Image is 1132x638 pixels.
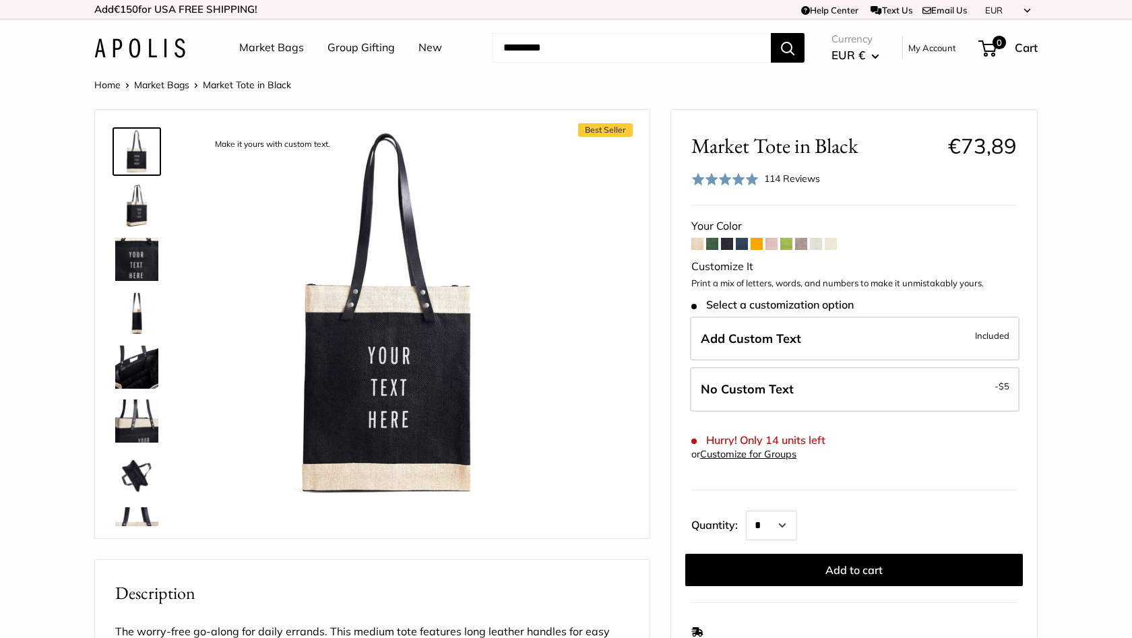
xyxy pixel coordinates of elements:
img: description_Water resistant inner liner. [115,453,158,497]
div: Make it yours with custom text. [208,135,337,154]
input: Search... [493,33,771,63]
a: My Account [908,40,956,56]
span: Market Tote in Black [203,79,291,91]
span: EUR € [831,48,865,62]
a: Market Tote in Black [113,181,161,230]
span: EUR [985,5,1003,15]
span: €150 [114,3,138,15]
span: $5 [999,381,1009,391]
img: Market Tote in Black [115,292,158,335]
p: Print a mix of letters, words, and numbers to make it unmistakably yours. [691,277,1017,290]
span: Currency [831,30,879,49]
a: description_Water resistant inner liner. [113,451,161,499]
a: Text Us [871,5,912,15]
span: Best Seller [578,123,633,137]
a: Market Tote in Black [113,289,161,338]
a: description_The red cross stitch represents our standard for quality and craftsmanship. [113,505,161,553]
button: Add to cart [685,554,1023,586]
img: Apolis [94,38,185,58]
span: Select a customization option [691,298,854,311]
label: Quantity: [691,507,746,540]
h2: Description [115,580,629,606]
a: Help Center [801,5,858,15]
a: Group Gifting [327,38,395,58]
span: Cart [1015,40,1038,55]
div: Customize It [691,257,1017,277]
span: 114 Reviews [764,172,820,185]
nav: Breadcrumb [94,76,291,94]
span: Add Custom Text [701,331,801,346]
img: description_The red cross stitch represents our standard for quality and craftsmanship. [115,507,158,550]
button: Search [771,33,805,63]
a: description_Super soft long leather handles. [113,397,161,445]
div: or [691,445,796,464]
img: description_Make it yours with custom text. [203,130,575,502]
img: description_Make it yours with custom text. [115,130,158,173]
span: Included [975,327,1009,344]
img: description_Inner pocket good for daily drivers. [115,346,158,389]
a: Email Us [922,5,967,15]
span: Hurry! Only 14 units left [691,434,825,447]
a: description_Inner pocket good for daily drivers. [113,343,161,391]
button: EUR € [831,44,879,66]
a: New [418,38,442,58]
img: description_Custom printed text with eco-friendly ink. [115,238,158,281]
a: description_Custom printed text with eco-friendly ink. [113,235,161,284]
a: Market Bags [134,79,189,91]
a: Market Bags [239,38,304,58]
span: 0 [993,36,1006,49]
label: Leave Blank [690,367,1019,412]
a: Home [94,79,121,91]
a: Customize for Groups [700,448,796,460]
span: - [995,378,1009,394]
div: Your Color [691,216,1017,236]
span: €73,89 [948,133,1017,159]
span: Market Tote in Black [691,133,938,158]
label: Add Custom Text [690,317,1019,361]
img: description_Super soft long leather handles. [115,400,158,443]
img: Market Tote in Black [115,184,158,227]
a: 0 Cart [980,37,1038,59]
span: No Custom Text [701,381,794,397]
a: description_Make it yours with custom text. [113,127,161,176]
